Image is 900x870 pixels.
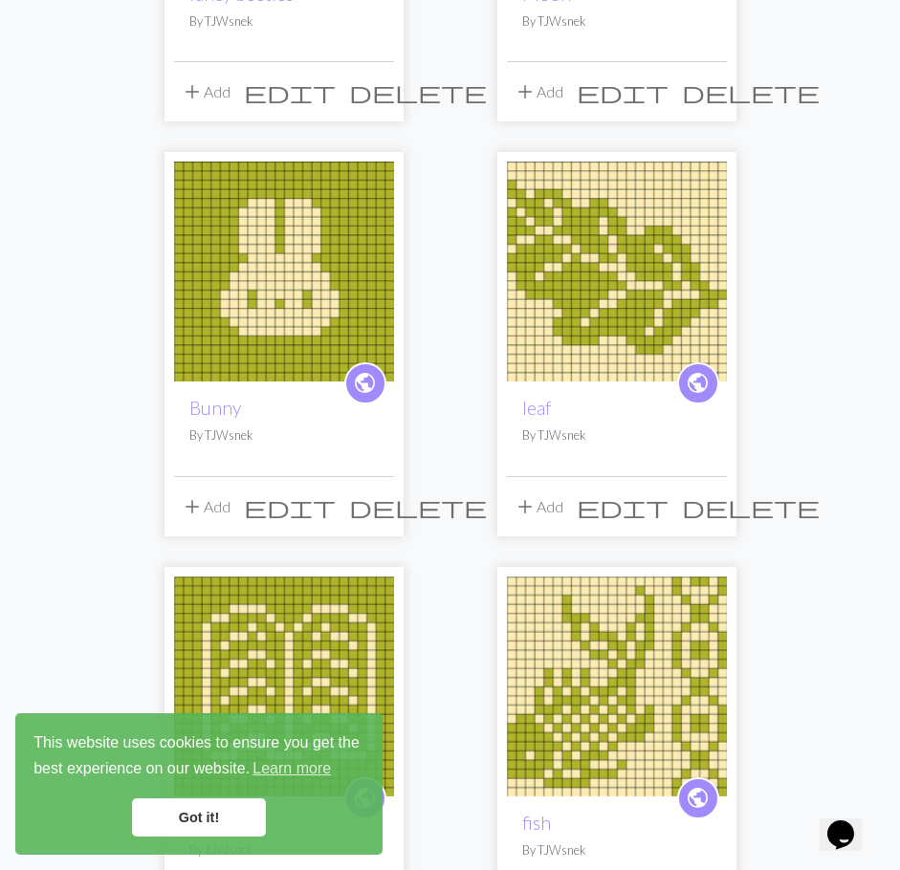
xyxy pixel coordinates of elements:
span: public [686,783,710,813]
span: delete [682,78,820,105]
button: Edit [237,74,342,110]
span: edit [577,493,669,520]
i: Edit [244,495,336,518]
i: Edit [577,80,669,103]
span: edit [577,78,669,105]
button: Add [507,489,570,525]
a: public [344,362,386,404]
img: leaf [507,162,727,381]
a: public [677,777,719,819]
button: Edit [570,74,675,110]
span: This website uses cookies to ensure you get the best experience on our website. [33,731,364,783]
p: By TJWsnek [522,841,712,859]
p: By TJWsnek [522,426,712,445]
p: By TJWsnek [189,426,379,445]
a: leaf [507,260,727,278]
a: Bunny [174,260,394,278]
a: Bunny [189,397,241,419]
p: By TJWsnek [189,12,379,31]
span: edit [244,78,336,105]
p: By TJWsnek [522,12,712,31]
span: edit [244,493,336,520]
span: add [514,78,537,105]
button: Delete [675,489,826,525]
a: leaf [522,397,551,419]
i: Edit [577,495,669,518]
button: Delete [342,74,494,110]
a: learn more about cookies [250,754,334,783]
button: Add [174,489,237,525]
img: Bunny [174,162,394,381]
span: add [181,493,204,520]
a: fish [507,675,727,693]
button: Delete [342,489,494,525]
a: dismiss cookie message [132,798,266,837]
button: Add [507,74,570,110]
i: Edit [244,80,336,103]
img: Book [174,576,394,796]
button: Edit [570,489,675,525]
iframe: chat widget [820,794,881,851]
span: public [686,368,710,398]
span: delete [349,493,487,520]
button: Add [174,74,237,110]
i: public [686,779,710,817]
button: Edit [237,489,342,525]
button: Delete [675,74,826,110]
span: delete [682,493,820,520]
a: fish [522,812,551,834]
i: public [353,364,377,402]
a: Book [174,675,394,693]
img: fish [507,576,727,796]
i: public [686,364,710,402]
a: public [677,362,719,404]
span: add [514,493,537,520]
div: cookieconsent [15,713,383,855]
span: delete [349,78,487,105]
span: public [353,368,377,398]
span: add [181,78,204,105]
